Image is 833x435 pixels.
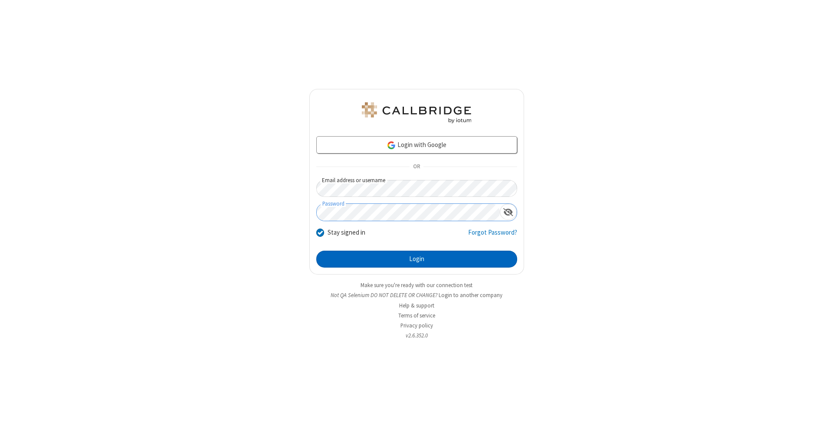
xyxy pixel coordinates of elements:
[387,141,396,150] img: google-icon.png
[309,291,524,299] li: Not QA Selenium DO NOT DELETE OR CHANGE?
[439,291,502,299] button: Login to another company
[316,180,517,197] input: Email address or username
[468,228,517,244] a: Forgot Password?
[400,322,433,329] a: Privacy policy
[399,302,434,309] a: Help & support
[500,204,517,220] div: Show password
[316,251,517,268] button: Login
[328,228,365,238] label: Stay signed in
[317,204,500,221] input: Password
[398,312,435,319] a: Terms of service
[361,281,472,289] a: Make sure you're ready with our connection test
[316,136,517,154] a: Login with Google
[309,331,524,340] li: v2.6.352.0
[360,102,473,123] img: QA Selenium DO NOT DELETE OR CHANGE
[410,161,423,173] span: OR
